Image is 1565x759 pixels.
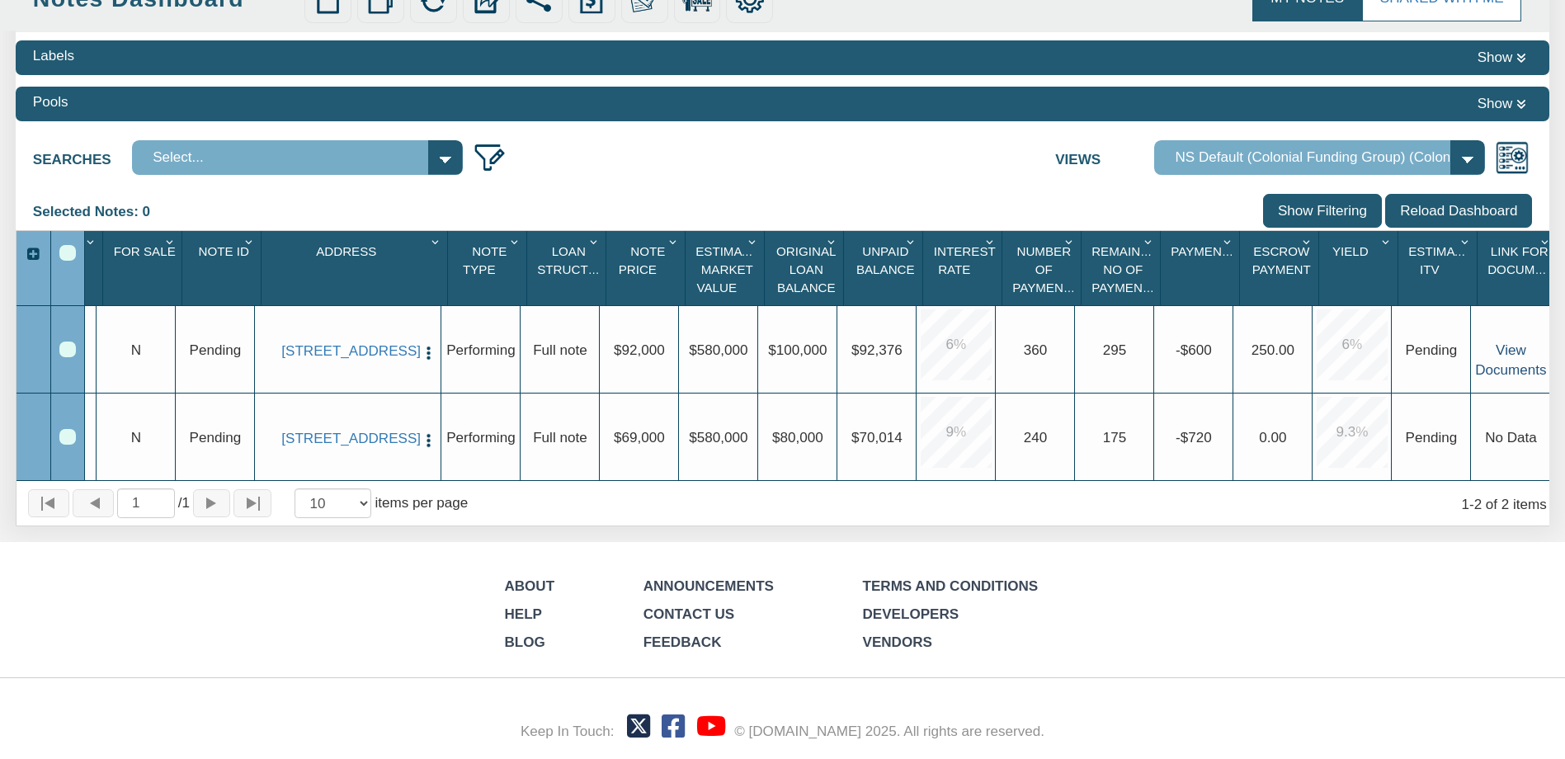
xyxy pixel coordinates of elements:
[776,244,836,295] span: Original Loan Balance
[117,488,174,518] input: Selected page
[1537,231,1556,251] div: Column Menu
[690,237,764,299] div: Estimated Market Value Sort None
[33,194,163,230] div: Selected Notes: 0
[1472,92,1532,115] button: Show
[643,606,735,622] a: Contact Us
[131,430,141,445] span: N
[614,342,665,358] span: $92,000
[921,309,992,380] div: 6.0
[769,237,843,299] div: Original Loan Balance Sort None
[863,634,932,650] a: Vendors
[619,244,666,276] span: Note Price
[420,432,437,450] img: cell-menu.png
[1055,140,1154,170] label: Views
[1485,430,1537,445] span: No Data
[427,231,446,251] div: Column Menu
[769,237,843,299] div: Sort None
[1176,342,1212,358] span: -$600
[190,430,242,445] span: Pending
[1482,237,1557,299] div: Link For Documents Sort None
[131,342,141,358] span: N
[420,345,437,362] img: cell-menu.png
[823,231,842,251] div: Column Menu
[1006,237,1081,299] div: Sort None
[1012,244,1079,295] span: Number Of Payments
[1472,46,1532,69] button: Show
[33,92,68,112] div: Pools
[848,237,922,299] div: Sort None
[507,231,526,251] div: Column Menu
[1402,237,1477,299] div: Estimated Itv Sort None
[281,343,414,360] a: 0001 B Lafayette Ave, Baltimore, MD, 21202
[927,237,1002,299] div: Sort None
[1495,140,1530,175] img: views.png
[643,634,722,650] a: Feedback
[16,245,50,265] div: Expand All
[33,46,74,66] div: Labels
[1482,237,1557,299] div: Sort None
[586,231,605,251] div: Column Menu
[734,722,1044,742] div: © [DOMAIN_NAME] 2025. All rights are reserved.
[1006,237,1081,299] div: Number Of Payments Sort None
[241,231,260,251] div: Column Menu
[1103,430,1126,445] span: 175
[695,244,766,295] span: Estimated Market Value
[1086,237,1160,299] div: Remaining No Of Payments Sort None
[266,237,447,299] div: Address Sort None
[1263,194,1381,229] input: Show Filtering
[643,578,774,594] span: Announcements
[1323,237,1398,299] div: Sort None
[73,489,114,518] button: Page back
[199,244,249,258] span: Note Id
[504,606,542,622] a: Help
[1244,237,1318,299] div: Escrow Payment Sort None
[59,245,75,261] div: Select All
[193,489,230,518] button: Page forward
[162,231,181,251] div: Column Menu
[420,343,437,363] button: Press to open the note menu
[610,237,685,299] div: Sort None
[1461,497,1546,512] span: 1 2 of 2 items
[473,140,507,175] img: edit_filter_icon.png
[1086,237,1160,299] div: Sort None
[107,237,181,299] div: Sort None
[1457,231,1476,251] div: Column Menu
[107,237,181,299] div: For Sale Sort None
[921,397,992,468] div: 9.0
[266,237,447,299] div: Sort None
[1323,237,1398,299] div: Yield Sort None
[504,578,554,594] a: About
[744,231,763,251] div: Column Menu
[1252,342,1294,358] span: 250.00
[59,429,75,445] div: Row 2, Row Selection Checkbox
[772,430,823,445] span: $80,000
[1299,231,1318,251] div: Column Menu
[1244,237,1318,299] div: Sort None
[28,489,69,518] button: Page to first
[863,578,1039,594] a: Terms and Conditions
[531,237,606,299] div: Loan Structure Sort None
[233,489,271,518] button: Page to last
[537,244,614,276] span: Loan Structure
[1103,342,1126,358] span: 295
[1317,397,1388,468] div: 9.3
[281,431,414,447] a: 0001 B Lafayette Ave, Baltimore, MD, 21202
[934,244,996,276] span: Interest Rate
[59,342,75,357] div: Row 1, Row Selection Checkbox
[463,244,507,276] span: Note Type
[186,237,261,299] div: Sort None
[690,237,764,299] div: Sort None
[178,493,190,513] span: 1
[82,231,101,251] div: Column Menu
[927,237,1002,299] div: Interest Rate Sort None
[851,430,903,445] span: $70,014
[856,244,915,276] span: Unpaid Balance
[190,342,242,358] span: Pending
[1402,237,1477,299] div: Sort None
[689,430,747,445] span: $580,000
[452,237,526,299] div: Sort None
[1165,237,1239,299] div: Payment(P&I) Sort None
[1475,342,1546,378] a: View Documents
[1176,430,1212,445] span: -$720
[1140,231,1159,251] div: Column Menu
